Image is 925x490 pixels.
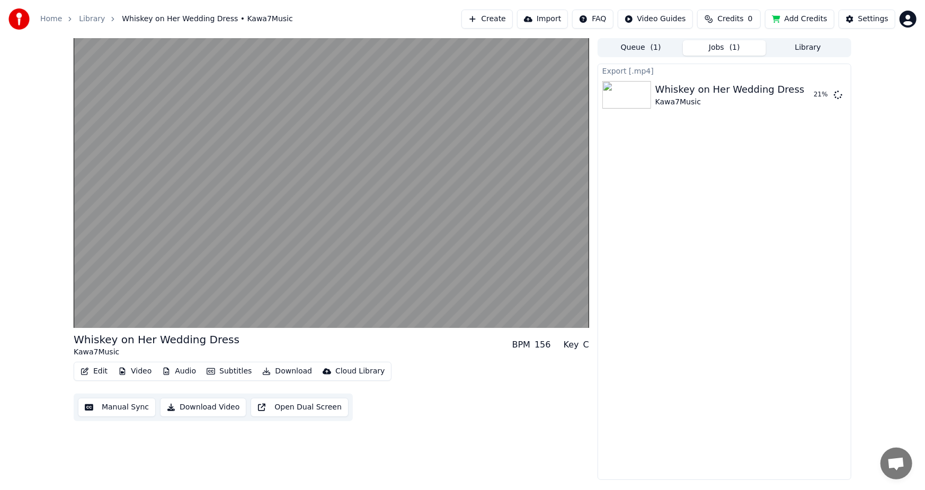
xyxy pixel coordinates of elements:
button: Jobs [683,40,767,56]
button: Add Credits [765,10,834,29]
button: Create [461,10,513,29]
button: Subtitles [202,364,256,379]
button: Library [766,40,850,56]
button: Open Dual Screen [251,398,349,417]
div: Export [.mp4] [598,64,851,77]
button: Download [258,364,316,379]
button: Download Video [160,398,246,417]
div: BPM [512,338,530,351]
button: Video Guides [618,10,693,29]
div: 156 [535,338,551,351]
div: Whiskey on Her Wedding Dress [74,332,239,347]
div: Cloud Library [335,366,385,377]
button: Credits0 [697,10,761,29]
button: Manual Sync [78,398,156,417]
button: Queue [599,40,683,56]
span: Whiskey on Her Wedding Dress • Kawa7Music [122,14,292,24]
button: Audio [158,364,200,379]
div: Whiskey on Her Wedding Dress [655,82,805,97]
button: Edit [76,364,112,379]
nav: breadcrumb [40,14,293,24]
div: Open chat [880,448,912,479]
span: 0 [748,14,753,24]
a: Library [79,14,105,24]
div: Kawa7Music [74,347,239,358]
button: Import [517,10,568,29]
span: ( 1 ) [730,42,740,53]
a: Home [40,14,62,24]
button: FAQ [572,10,613,29]
button: Video [114,364,156,379]
div: 21 % [814,91,830,99]
button: Settings [839,10,895,29]
div: C [583,338,589,351]
img: youka [8,8,30,30]
span: Credits [717,14,743,24]
span: ( 1 ) [651,42,661,53]
div: Kawa7Music [655,97,805,108]
div: Settings [858,14,888,24]
div: Key [564,338,579,351]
